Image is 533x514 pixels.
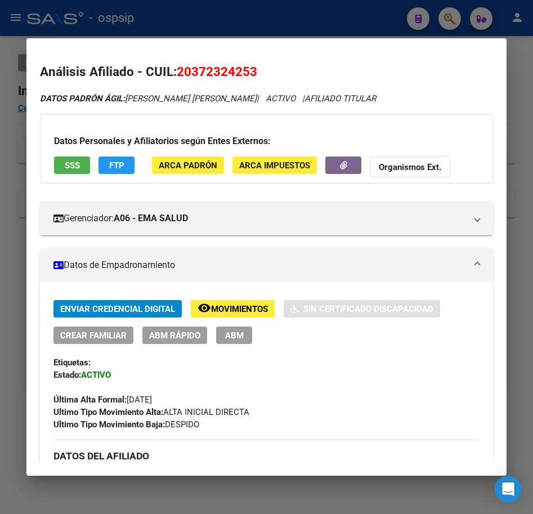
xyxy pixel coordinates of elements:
[53,419,199,430] span: DESPIDO
[54,157,90,174] button: SSS
[495,476,522,503] div: Open Intercom Messenger
[304,93,376,104] span: AFILIADO TITULAR
[40,202,492,235] mat-expansion-panel-header: Gerenciador:A06 - EMA SALUD
[109,160,124,171] span: FTP
[40,93,125,104] strong: DATOS PADRÓN ÁGIL:
[54,135,478,148] h3: Datos Personales y Afiliatorios según Entes Externos:
[239,160,310,171] span: ARCA Impuestos
[53,327,133,344] button: Crear Familiar
[114,212,188,225] strong: A06 - EMA SALUD
[53,357,91,368] strong: Etiquetas:
[53,395,127,405] strong: Última Alta Formal:
[40,93,376,104] i: | ACTIVO |
[303,304,433,314] span: Sin Certificado Discapacidad
[81,370,111,380] strong: ACTIVO
[211,304,268,314] span: Movimientos
[53,395,152,405] span: [DATE]
[40,62,492,82] h2: Análisis Afiliado - CUIL:
[53,370,81,380] strong: Estado:
[142,327,207,344] button: ABM Rápido
[232,157,317,174] button: ARCA Impuestos
[149,330,200,341] span: ABM Rápido
[379,162,441,172] strong: Organismos Ext.
[40,93,257,104] span: [PERSON_NAME] [PERSON_NAME]
[198,301,211,315] mat-icon: remove_red_eye
[152,157,224,174] button: ARCA Padrón
[53,419,165,430] strong: Ultimo Tipo Movimiento Baja:
[53,407,249,417] span: ALTA INICIAL DIRECTA
[53,258,465,272] mat-panel-title: Datos de Empadronamiento
[53,212,465,225] mat-panel-title: Gerenciador:
[60,304,175,314] span: Enviar Credencial Digital
[370,157,450,177] button: Organismos Ext.
[284,300,440,318] button: Sin Certificado Discapacidad
[191,300,275,318] button: Movimientos
[216,327,252,344] button: ABM
[65,160,80,171] span: SSS
[177,64,257,79] span: 20372324253
[53,450,479,462] h3: DATOS DEL AFILIADO
[225,330,244,341] span: ABM
[53,407,163,417] strong: Ultimo Tipo Movimiento Alta:
[53,300,182,318] button: Enviar Credencial Digital
[98,157,135,174] button: FTP
[60,330,127,341] span: Crear Familiar
[40,248,492,282] mat-expansion-panel-header: Datos de Empadronamiento
[159,160,217,171] span: ARCA Padrón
